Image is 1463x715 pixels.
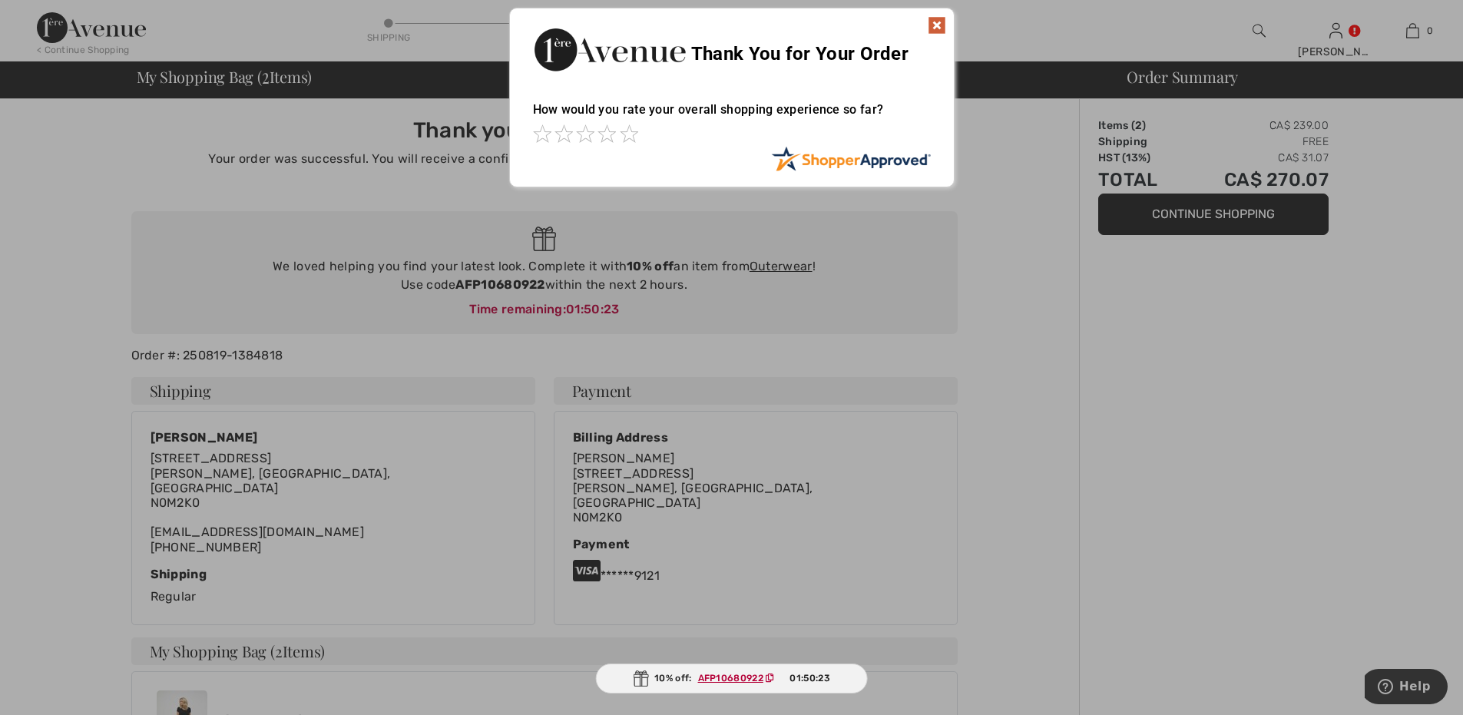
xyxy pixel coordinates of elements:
span: 01:50:23 [789,671,829,685]
div: How would you rate your overall shopping experience so far? [533,87,931,146]
img: Gift.svg [633,670,648,687]
span: Thank You for Your Order [691,43,909,65]
div: 10% off: [595,664,868,693]
ins: AFP10680922 [698,673,763,684]
img: Thank You for Your Order [533,24,687,75]
span: Help [35,11,66,25]
img: x [928,16,946,35]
